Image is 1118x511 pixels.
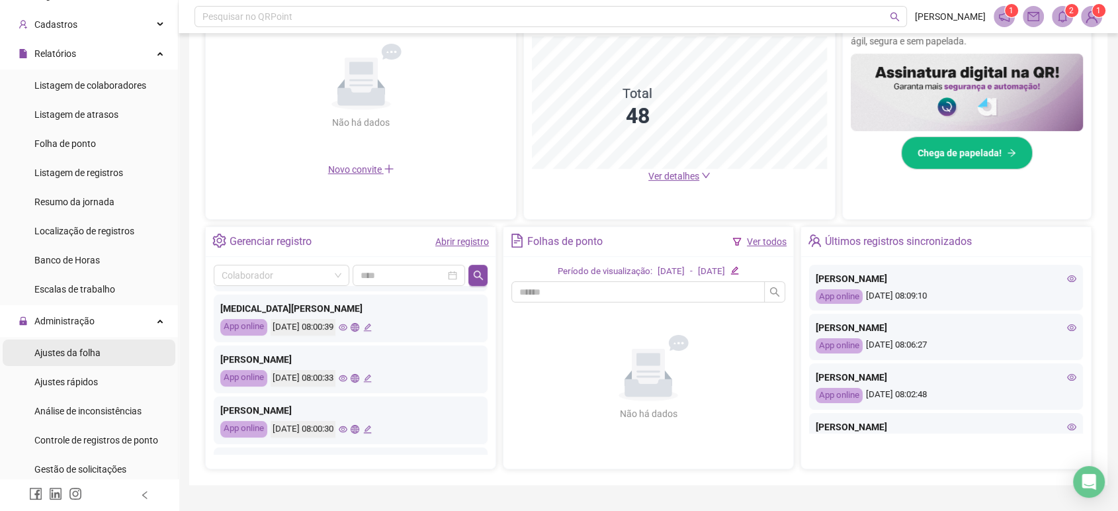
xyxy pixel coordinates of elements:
span: Análise de inconsistências [34,406,142,416]
div: [DATE] 08:02:48 [816,388,1076,403]
p: Com a Assinatura Digital da QR, sua gestão fica mais ágil, segura e sem papelada. [851,19,1083,48]
span: notification [998,11,1010,23]
div: [MEDICAL_DATA][PERSON_NAME] [220,301,481,316]
span: instagram [69,487,82,500]
span: edit [363,425,372,434]
span: search [473,270,484,281]
span: 2 [1069,6,1074,15]
img: 87615 [1082,7,1101,26]
span: Chega de papelada! [918,146,1002,160]
span: eye [1067,422,1076,432]
span: Cadastros [34,19,77,30]
div: [PERSON_NAME] [816,420,1076,434]
span: Relatórios [34,48,76,59]
span: filter [732,237,742,246]
div: App online [816,388,863,403]
span: Gestão de solicitações [34,464,126,475]
a: Ver todos [747,236,787,247]
div: Não há dados [300,115,422,130]
span: global [351,374,359,383]
span: Listagem de registros [34,167,123,178]
span: setting [212,234,226,248]
div: [PERSON_NAME] [220,352,481,367]
div: [DATE] 08:06:27 [816,338,1076,353]
span: Administração [34,316,95,326]
div: App online [220,421,267,438]
span: Ver detalhes [648,171,699,181]
span: Listagem de atrasos [34,109,118,120]
span: Ajustes rápidos [34,377,98,387]
span: eye [339,323,347,332]
div: [DATE] 08:00:33 [271,370,335,387]
div: App online [816,338,863,353]
div: App online [220,370,267,387]
span: Banco de Horas [34,255,100,265]
div: [DATE] [698,265,725,279]
span: mail [1027,11,1039,23]
span: 1 [1096,6,1101,15]
div: Folhas de ponto [527,230,603,253]
span: [PERSON_NAME] [915,9,986,24]
div: Últimos registros sincronizados [825,230,972,253]
span: search [890,12,900,22]
span: Controle de registros de ponto [34,435,158,445]
div: Não há dados [587,406,709,421]
span: Listagem de colaboradores [34,80,146,91]
span: 1 [1009,6,1013,15]
span: search [769,287,780,297]
img: banner%2F02c71560-61a6-44d4-94b9-c8ab97240462.png [851,54,1083,131]
div: App online [816,289,863,304]
span: lock [19,316,28,326]
span: Escalas de trabalho [34,284,115,295]
span: Novo convite [328,164,394,175]
div: [PERSON_NAME] [816,370,1076,385]
div: Período de visualização: [558,265,652,279]
div: Open Intercom Messenger [1073,466,1105,498]
span: file-text [510,234,524,248]
span: Localização de registros [34,226,134,236]
span: Resumo da jornada [34,197,114,207]
span: plus [384,163,394,174]
div: - [690,265,693,279]
span: eye [339,374,347,383]
div: [DATE] 08:09:10 [816,289,1076,304]
span: Folha de ponto [34,138,96,149]
span: Ajustes da folha [34,348,101,358]
sup: Atualize o seu contato no menu Meus Dados [1092,4,1105,17]
span: down [701,171,710,180]
span: eye [1067,274,1076,283]
a: Ver detalhes down [648,171,710,181]
span: arrow-right [1007,148,1016,158]
span: global [351,323,359,332]
span: file [19,49,28,58]
div: [DATE] [658,265,685,279]
div: [DATE] 08:00:39 [271,319,335,336]
span: eye [1067,373,1076,382]
span: edit [363,323,372,332]
div: [PERSON_NAME] [220,403,481,418]
sup: 2 [1065,4,1078,17]
div: Gerenciar registro [230,230,312,253]
span: user-add [19,20,28,29]
button: Chega de papelada! [901,136,1033,169]
span: edit [363,374,372,383]
span: edit [730,266,739,275]
span: facebook [29,487,42,500]
sup: 1 [1005,4,1018,17]
span: eye [1067,323,1076,332]
div: [PERSON_NAME] [816,320,1076,335]
span: left [140,490,150,500]
a: Abrir registro [435,236,489,247]
span: team [808,234,822,248]
div: [PERSON_NAME] [816,271,1076,286]
span: bell [1056,11,1068,23]
div: App online [220,319,267,336]
span: eye [339,425,347,434]
span: global [351,425,359,434]
span: linkedin [49,487,62,500]
div: [DATE] 08:00:30 [271,421,335,438]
